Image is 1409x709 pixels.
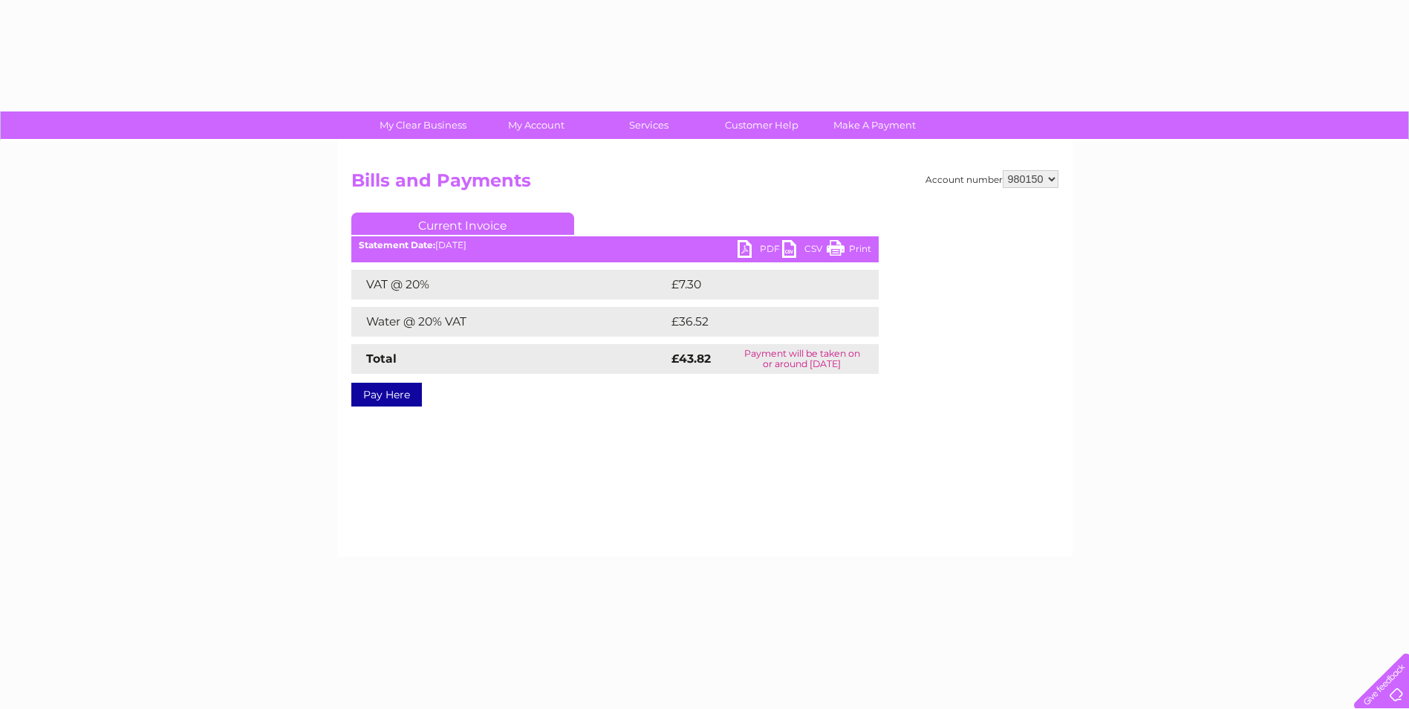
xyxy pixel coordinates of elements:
h2: Bills and Payments [351,170,1058,198]
div: [DATE] [351,240,879,250]
a: Make A Payment [813,111,936,139]
a: Current Invoice [351,213,574,235]
div: Account number [925,170,1058,188]
a: My Account [475,111,597,139]
a: Customer Help [700,111,823,139]
b: Statement Date: [359,239,435,250]
td: Water @ 20% VAT [351,307,668,337]
td: £36.52 [668,307,848,337]
a: PDF [738,240,782,262]
strong: £43.82 [671,352,711,366]
td: VAT @ 20% [351,270,668,300]
a: Services [588,111,710,139]
a: Pay Here [351,383,422,407]
a: My Clear Business [362,111,484,139]
a: Print [827,240,871,262]
td: £7.30 [668,270,844,300]
td: Payment will be taken on or around [DATE] [726,344,879,374]
strong: Total [366,352,397,366]
a: CSV [782,240,827,262]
